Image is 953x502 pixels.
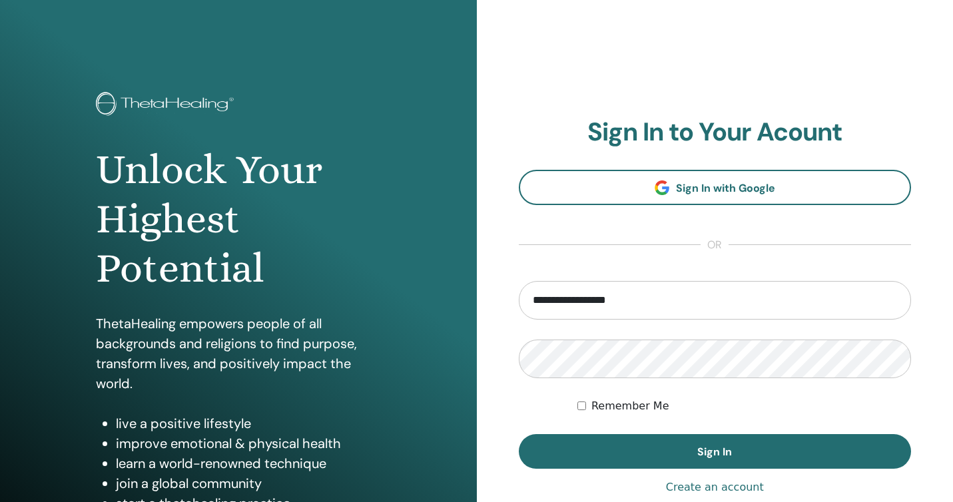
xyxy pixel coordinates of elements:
label: Remember Me [591,398,669,414]
button: Sign In [519,434,912,469]
li: live a positive lifestyle [116,413,380,433]
span: Sign In [697,445,732,459]
li: join a global community [116,473,380,493]
h1: Unlock Your Highest Potential [96,145,380,294]
li: improve emotional & physical health [116,433,380,453]
h2: Sign In to Your Acount [519,117,912,148]
a: Sign In with Google [519,170,912,205]
span: or [701,237,729,253]
li: learn a world-renowned technique [116,453,380,473]
div: Keep me authenticated indefinitely or until I manually logout [577,398,911,414]
p: ThetaHealing empowers people of all backgrounds and religions to find purpose, transform lives, a... [96,314,380,393]
span: Sign In with Google [676,181,775,195]
a: Create an account [666,479,764,495]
